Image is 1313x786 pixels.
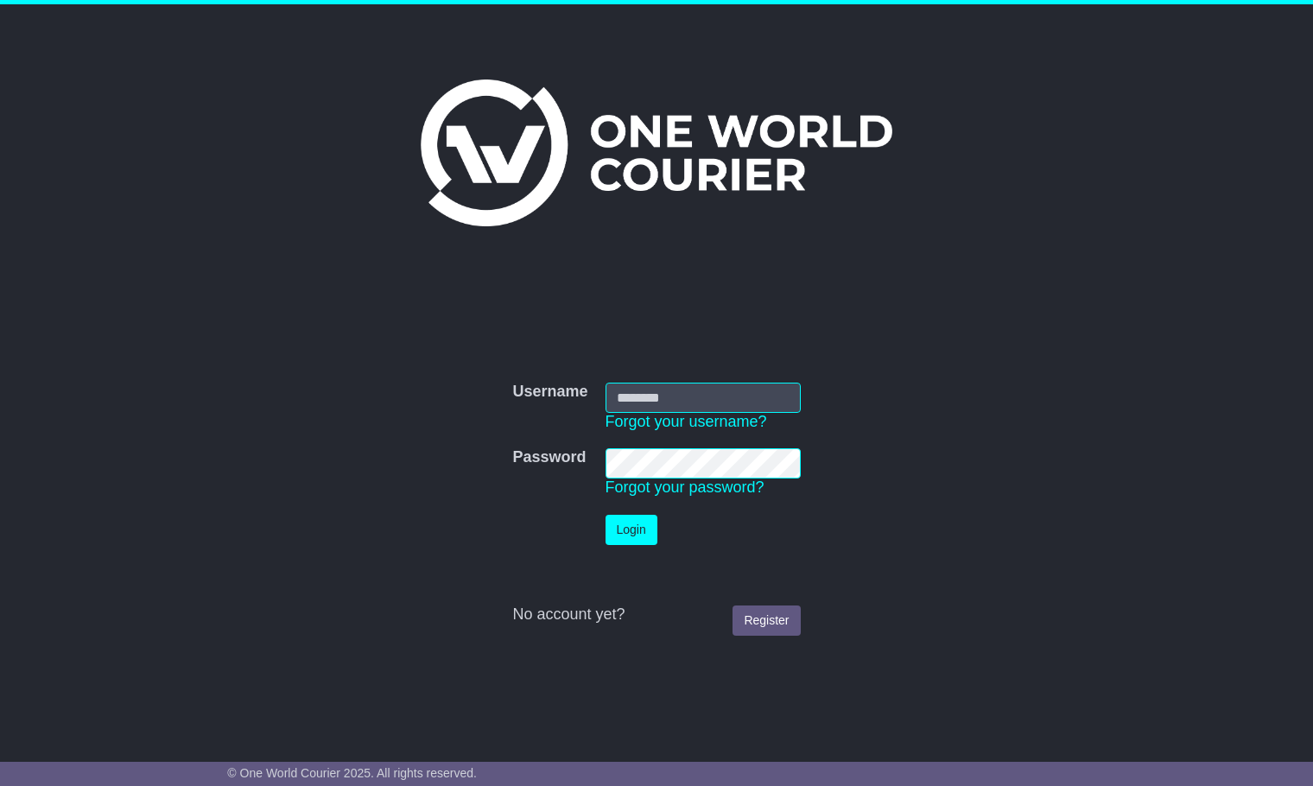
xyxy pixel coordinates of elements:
[227,766,477,780] span: © One World Courier 2025. All rights reserved.
[512,605,800,624] div: No account yet?
[606,413,767,430] a: Forgot your username?
[733,605,800,636] a: Register
[512,448,586,467] label: Password
[512,383,587,402] label: Username
[606,479,764,496] a: Forgot your password?
[606,515,657,545] button: Login
[421,79,892,226] img: One World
